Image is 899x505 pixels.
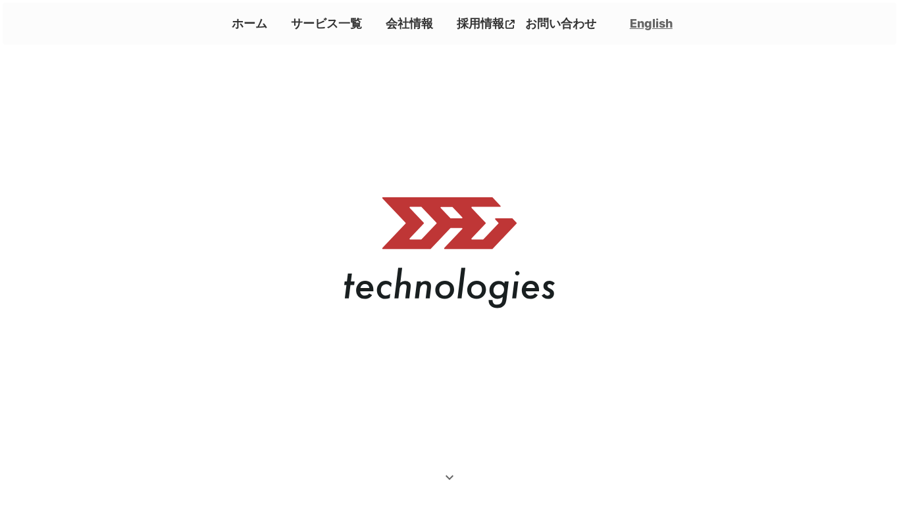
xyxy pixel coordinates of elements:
p: 採用情報 [451,12,505,34]
a: English [630,15,673,32]
a: サービス一覧 [286,12,367,34]
a: 会社情報 [380,12,438,34]
a: 採用情報 [451,12,520,34]
img: メインロゴ [344,197,555,308]
a: ホーム [226,12,272,34]
i: keyboard_arrow_down [442,469,457,485]
a: お問い合わせ [520,12,602,34]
